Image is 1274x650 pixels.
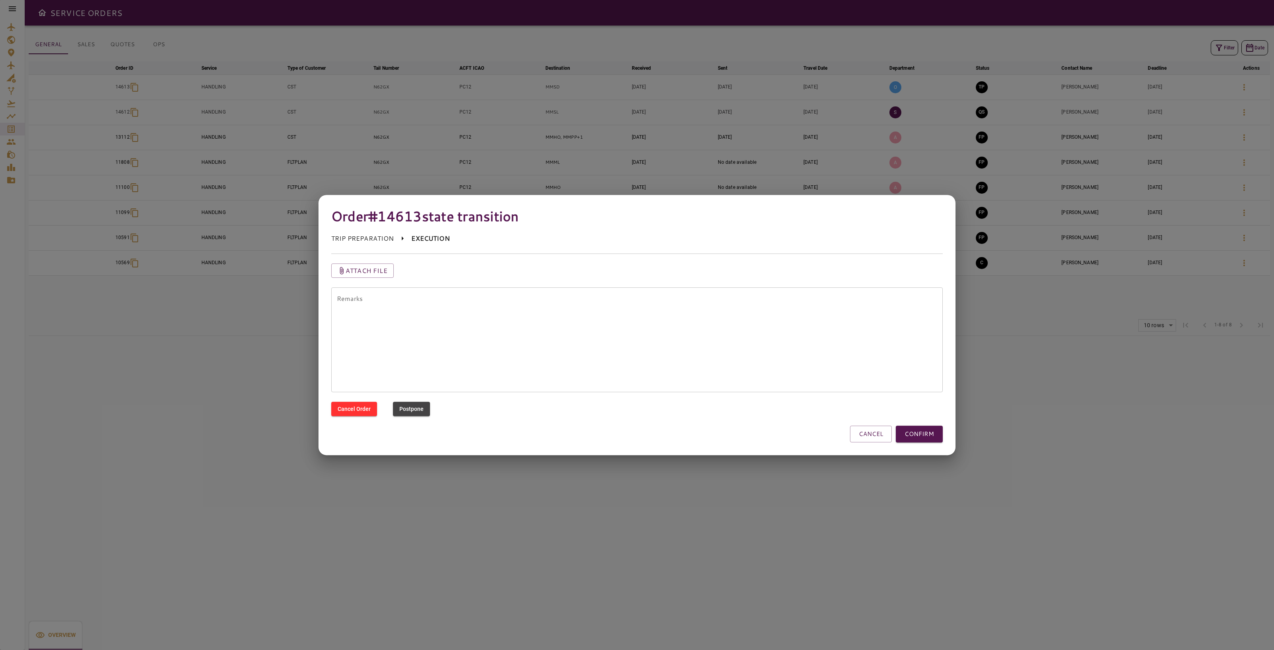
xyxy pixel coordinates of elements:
button: CANCEL [850,426,892,442]
p: Attach file [346,266,387,275]
p: EXECUTION [411,234,449,244]
button: Attach file [331,263,394,278]
h4: Order #14613 state transition [331,208,943,224]
button: Cancel Order [331,402,377,416]
button: Postpone [393,402,430,416]
button: CONFIRM [896,426,943,442]
p: TRIP PREPARATION [331,234,394,244]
